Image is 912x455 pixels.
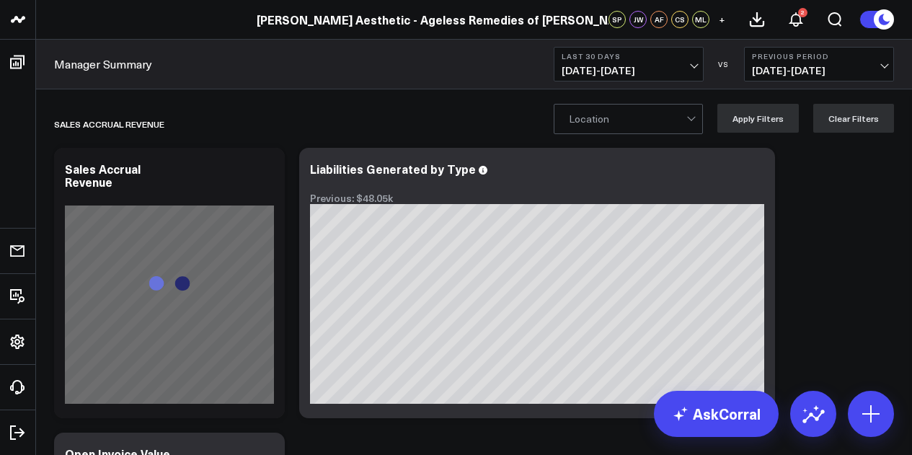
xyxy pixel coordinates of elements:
[654,391,779,437] a: AskCorral
[692,11,709,28] div: ML
[671,11,689,28] div: CS
[310,193,764,204] div: Previous: $48.05k
[752,65,886,76] span: [DATE] - [DATE]
[744,47,894,81] button: Previous Period[DATE]-[DATE]
[608,11,626,28] div: SP
[257,12,638,27] a: [PERSON_NAME] Aesthetic - Ageless Remedies of [PERSON_NAME]
[717,104,799,133] button: Apply Filters
[650,11,668,28] div: AF
[798,8,807,17] div: 2
[562,52,696,61] b: Last 30 Days
[65,161,141,190] div: Sales Accrual Revenue
[752,52,886,61] b: Previous Period
[562,65,696,76] span: [DATE] - [DATE]
[629,11,647,28] div: JW
[813,104,894,133] button: Clear Filters
[554,47,704,81] button: Last 30 Days[DATE]-[DATE]
[310,161,476,177] div: Liabilities Generated by Type
[711,60,737,69] div: VS
[713,11,730,28] button: +
[54,56,152,72] a: Manager Summary
[719,14,725,25] span: +
[54,107,164,141] div: Sales Accrual Revenue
